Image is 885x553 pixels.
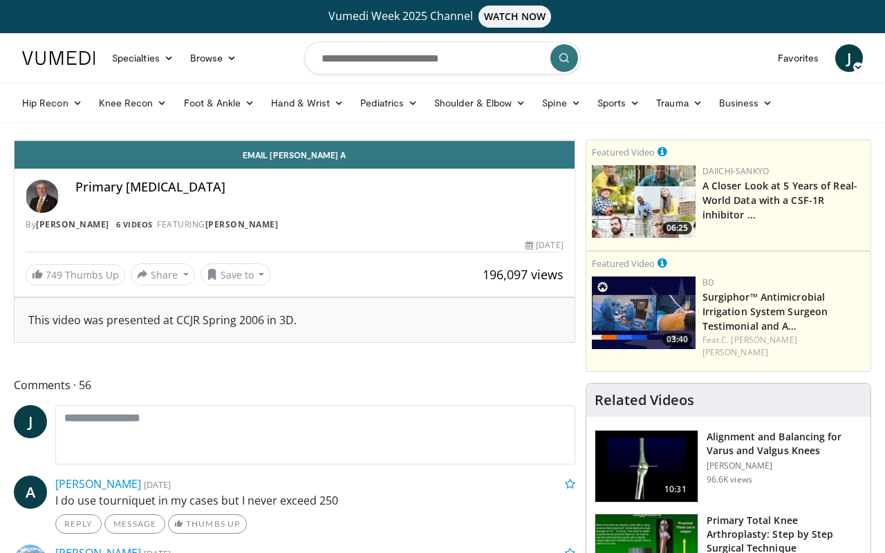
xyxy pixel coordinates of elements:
a: Pediatrics [352,89,426,117]
a: Email [PERSON_NAME] A [15,141,575,169]
a: Surgiphor™ Antimicrobial Irrigation System Surgeon Testimonial and A… [702,290,828,332]
a: Vumedi Week 2025 ChannelWATCH NOW [24,6,861,28]
a: Business [711,89,781,117]
img: Avatar [26,180,59,213]
a: Trauma [648,89,711,117]
a: Daiichi-Sankyo [702,165,769,177]
h4: Primary [MEDICAL_DATA] [75,180,563,195]
p: I do use tourniquet in my cases but I never exceed 250 [55,492,575,509]
div: By FEATURING [26,218,563,231]
span: Comments 56 [14,376,575,394]
a: [PERSON_NAME] [36,218,109,230]
button: Save to [201,263,271,285]
video-js: Video Player [15,140,575,141]
a: 749 Thumbs Up [26,264,125,285]
a: Knee Recon [91,89,176,117]
small: Featured Video [592,146,655,158]
a: Hip Recon [14,89,91,117]
a: Message [104,514,165,534]
span: 10:31 [659,482,692,496]
div: Feat. [702,334,865,359]
a: [PERSON_NAME] [205,218,279,230]
a: Favorites [770,44,827,72]
a: 6 Videos [111,218,157,230]
a: C. [PERSON_NAME] [PERSON_NAME] [702,334,797,358]
img: 38523_0000_3.png.150x105_q85_crop-smart_upscale.jpg [595,431,698,503]
img: 70422da6-974a-44ac-bf9d-78c82a89d891.150x105_q85_crop-smart_upscale.jpg [592,276,696,349]
a: J [835,44,863,72]
a: 03:40 [592,276,696,349]
a: Thumbs Up [168,514,246,534]
p: [PERSON_NAME] [707,460,862,471]
a: J [14,405,47,438]
button: Share [131,263,195,285]
a: Reply [55,514,102,534]
input: Search topics, interventions [304,41,581,75]
a: Foot & Ankle [176,89,263,117]
span: 196,097 views [483,266,563,283]
img: 93c22cae-14d1-47f0-9e4a-a244e824b022.png.150x105_q85_crop-smart_upscale.jpg [592,165,696,238]
span: 03:40 [662,333,692,346]
a: Sports [589,89,649,117]
a: BD [702,276,714,288]
small: Featured Video [592,257,655,270]
small: [DATE] [144,478,171,491]
a: 10:31 Alignment and Balancing for Varus and Valgus Knees [PERSON_NAME] 96.6K views [595,430,862,503]
span: 06:25 [662,222,692,234]
span: WATCH NOW [478,6,552,28]
a: [PERSON_NAME] [55,476,141,491]
a: Specialties [104,44,182,72]
div: This video was presented at CCJR Spring 2006 in 3D. [28,312,561,328]
h3: Alignment and Balancing for Varus and Valgus Knees [707,430,862,458]
a: 06:25 [592,165,696,238]
a: A [14,476,47,509]
div: [DATE] [525,239,563,252]
a: A Closer Look at 5 Years of Real-World Data with a CSF-1R inhibitor … [702,179,857,221]
a: Shoulder & Elbow [426,89,534,117]
a: Spine [534,89,588,117]
a: Hand & Wrist [263,89,352,117]
a: Browse [182,44,245,72]
h4: Related Videos [595,392,694,409]
span: 749 [46,268,62,281]
img: VuMedi Logo [22,51,95,65]
p: 96.6K views [707,474,752,485]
